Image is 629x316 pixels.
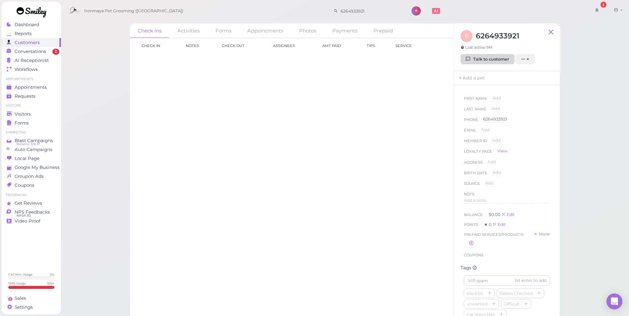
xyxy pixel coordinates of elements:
[464,159,482,170] span: Address
[170,24,207,38] a: Activities
[2,172,61,181] a: Groupon Ads
[465,301,489,306] span: unwanted
[2,29,61,38] a: Reports
[2,294,61,303] a: Sales
[464,212,484,217] span: Balance
[15,209,50,215] span: NPS Feedbacks
[291,24,324,38] a: Photos
[606,293,622,309] div: Open Intercom Messenger
[487,159,496,164] span: Add
[362,38,390,53] th: Tips
[485,181,493,185] span: Add
[497,148,508,154] a: View
[2,193,61,197] li: Feedbacks
[240,24,291,38] a: Appointments
[515,278,546,284] div: hit enter to add
[2,303,61,312] a: Settings
[15,67,38,72] span: Workflows
[2,154,61,163] a: Local Page
[464,191,475,197] div: Note
[498,291,534,296] span: Rabies Checked
[464,95,487,106] span: First Name
[464,116,478,127] span: Phone
[15,93,35,99] span: Requests
[492,222,506,227] a: Edit
[15,304,33,310] span: Settings
[491,106,500,111] span: Add
[492,95,501,100] span: Add
[8,272,32,277] div: Call Min. Usage
[15,295,26,301] span: Sales
[2,47,61,56] a: Conversations 2
[2,181,61,190] a: Coupons
[390,38,431,53] th: Service
[130,24,169,38] a: Check ins
[325,24,365,38] a: Payments
[15,183,34,188] span: Coupons
[52,49,59,55] span: 2
[484,222,492,227] span: ★ 0
[2,83,61,92] a: Appointments
[17,141,40,147] span: Balance: $16.37
[464,137,487,148] span: Member ID
[2,119,61,128] a: Forms
[17,213,31,218] span: NPS® 93
[2,77,61,81] li: Appointments
[2,145,61,154] a: Auto Campaigns
[502,301,521,306] span: Difficult
[15,174,44,179] span: Groupon Ads
[338,6,403,16] input: Search customer
[2,199,61,208] a: Get Reviews
[464,148,492,157] span: Loyalty page
[464,180,480,191] span: Source
[2,163,61,172] a: Google My Business
[15,138,53,143] span: Blast Campaigns
[15,111,31,117] span: Visitors
[464,106,486,116] span: Last Name
[534,231,550,238] a: More
[464,222,479,227] span: Points
[15,165,60,170] span: Google My Business
[2,103,61,108] li: Visitors
[464,231,524,238] span: Prepaid services/products
[15,200,42,206] span: Get Reviews
[2,56,61,65] a: AI Receptionist
[2,20,61,29] a: Dashboard
[366,24,401,38] a: Prepaid
[461,265,553,271] div: Tags
[489,212,501,217] span: $0.00
[50,272,54,277] div: 0 %
[600,2,606,8] div: 4
[464,275,550,286] input: VIP,spam
[181,38,217,53] th: Notes
[2,217,61,226] a: Video Proof
[465,291,484,296] span: blacklist
[461,54,515,65] a: Talk to customer
[8,281,26,286] div: SMS Usage
[15,49,46,54] span: Conversations
[501,212,515,217] a: Edit
[15,22,39,27] span: Dashboard
[217,38,268,53] th: Check out
[464,253,483,257] span: Coupons
[2,130,61,135] li: Marketing
[15,40,40,45] span: Customers
[2,38,61,47] a: Customers
[464,127,476,137] span: Email
[15,147,52,152] span: Auto Campaigns
[15,58,49,63] span: AI Receptionist
[492,138,500,143] span: Add
[15,31,32,36] span: Reports
[15,156,39,161] span: Local Page
[464,198,486,203] span: Add a note
[47,281,54,286] div: 105 %
[481,127,489,132] span: Add
[84,2,183,20] span: Ironmaya Pet Grooming ([GEOGRAPHIC_DATA])
[476,30,519,42] h3: 6264933921
[317,38,362,53] th: Amt Paid
[454,71,489,85] a: Add a pet
[492,170,501,175] span: Add
[137,38,181,53] th: Check in
[2,110,61,119] a: Visitors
